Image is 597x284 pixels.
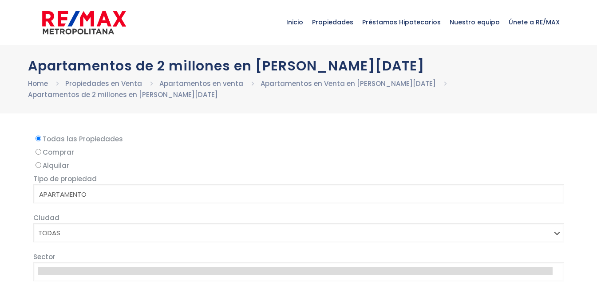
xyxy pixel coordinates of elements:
span: Únete a RE/MAX [504,9,564,35]
label: Alquilar [33,160,564,171]
input: Alquilar [36,162,41,168]
a: Home [28,79,48,88]
span: Tipo de propiedad [33,174,97,183]
a: Propiedades en Venta [65,79,142,88]
option: CASA [38,200,553,210]
a: Apartamentos de 2 millones en [PERSON_NAME][DATE] [28,90,218,99]
span: Ciudad [33,213,59,222]
a: Apartamentos en Venta en [PERSON_NAME][DATE] [261,79,436,88]
option: APARTAMENTO [38,189,553,200]
h1: Apartamentos de 2 millones en [PERSON_NAME][DATE] [28,58,569,74]
label: Comprar [33,147,564,158]
span: Inicio [282,9,308,35]
input: Comprar [36,149,41,155]
span: Propiedades [308,9,358,35]
a: Apartamentos en venta [159,79,243,88]
label: Todas las Propiedades [33,133,564,144]
input: Todas las Propiedades [36,136,41,141]
span: Préstamos Hipotecarios [358,9,445,35]
span: Sector [33,252,55,261]
span: Nuestro equipo [445,9,504,35]
img: remax-metropolitana-logo [42,9,126,36]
